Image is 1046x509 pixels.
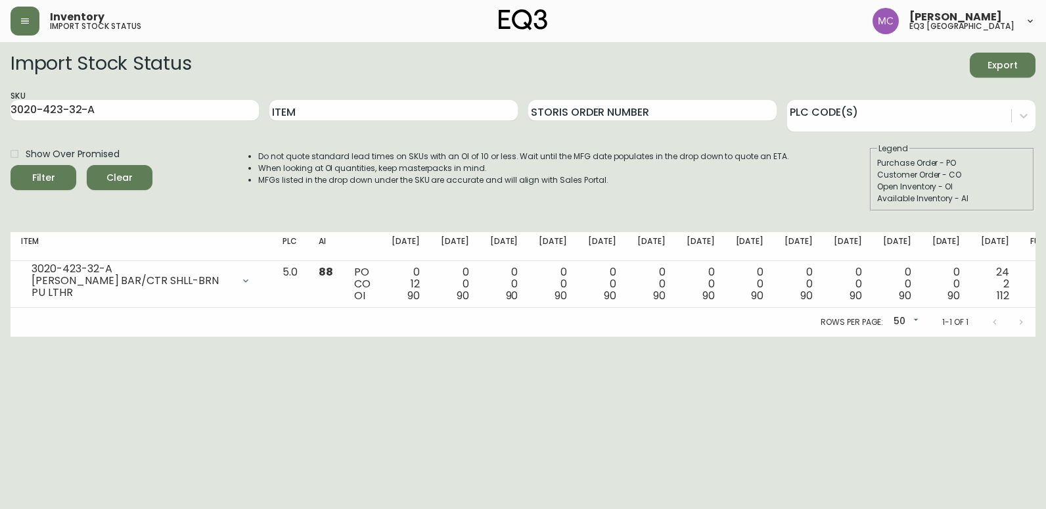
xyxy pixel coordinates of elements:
th: [DATE] [725,232,775,261]
span: 90 [555,288,567,303]
span: 90 [653,288,666,303]
button: Export [970,53,1035,78]
th: [DATE] [970,232,1020,261]
li: Do not quote standard lead times on SKUs with an OI of 10 or less. Wait until the MFG date popula... [258,151,789,162]
th: [DATE] [774,232,823,261]
div: 0 0 [441,266,469,302]
span: 90 [604,288,616,303]
p: 1-1 of 1 [942,316,968,328]
span: [PERSON_NAME] [909,12,1002,22]
button: Filter [11,165,76,190]
div: 3020-423-32-A[PERSON_NAME] BAR/CTR SHLL-BRN PU LTHR [21,266,261,295]
span: 90 [947,288,960,303]
div: 0 0 [637,266,666,302]
span: OI [354,288,365,303]
h2: Import Stock Status [11,53,191,78]
img: logo [499,9,547,30]
span: 90 [506,288,518,303]
div: 0 0 [687,266,715,302]
div: 24 2 [981,266,1009,302]
span: 90 [850,288,862,303]
span: 90 [899,288,911,303]
div: 3020-423-32-A [32,263,233,275]
th: [DATE] [430,232,480,261]
td: 5.0 [272,261,308,308]
span: 90 [702,288,715,303]
th: [DATE] [922,232,971,261]
div: 0 0 [784,266,813,302]
div: 0 0 [736,266,764,302]
div: 0 0 [883,266,911,302]
div: 50 [888,311,921,333]
h5: import stock status [50,22,141,30]
th: PLC [272,232,308,261]
legend: Legend [877,143,909,155]
span: 112 [997,288,1009,303]
span: Clear [97,170,142,186]
div: PO CO [354,266,371,302]
div: 0 0 [588,266,616,302]
p: Rows per page: [821,316,883,328]
span: Inventory [50,12,104,22]
div: 0 0 [932,266,961,302]
button: Clear [87,165,152,190]
th: [DATE] [528,232,578,261]
h5: eq3 [GEOGRAPHIC_DATA] [909,22,1014,30]
li: When looking at OI quantities, keep masterpacks in mind. [258,162,789,174]
div: [PERSON_NAME] BAR/CTR SHLL-BRN PU LTHR [32,275,233,299]
th: [DATE] [676,232,725,261]
span: Export [980,57,1025,74]
div: 0 0 [834,266,862,302]
div: 0 0 [539,266,567,302]
span: Show Over Promised [26,147,120,161]
th: [DATE] [578,232,627,261]
span: 88 [319,264,333,279]
span: 90 [751,288,763,303]
div: 0 12 [392,266,420,302]
div: Filter [32,170,55,186]
div: Purchase Order - PO [877,157,1027,169]
th: [DATE] [480,232,529,261]
th: AI [308,232,344,261]
img: 6dbdb61c5655a9a555815750a11666cc [873,8,899,34]
span: 90 [407,288,420,303]
th: [DATE] [381,232,430,261]
th: [DATE] [627,232,676,261]
th: Item [11,232,272,261]
div: Available Inventory - AI [877,193,1027,205]
div: Customer Order - CO [877,169,1027,181]
div: 0 0 [490,266,518,302]
th: [DATE] [823,232,873,261]
span: 90 [457,288,469,303]
li: MFGs listed in the drop down under the SKU are accurate and will align with Sales Portal. [258,174,789,186]
th: [DATE] [873,232,922,261]
div: Open Inventory - OI [877,181,1027,193]
span: 90 [800,288,813,303]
